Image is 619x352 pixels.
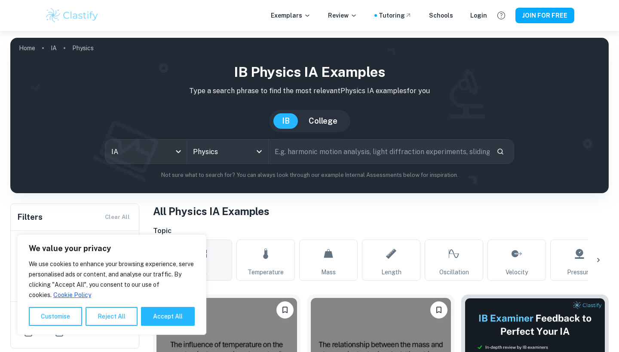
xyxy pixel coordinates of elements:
button: IB [273,113,298,129]
img: profile cover [10,38,609,193]
span: Temperature [248,267,284,277]
p: Physics [72,43,94,53]
div: IA [105,140,187,164]
button: Help and Feedback [494,8,509,23]
h1: IB Physics IA examples [17,62,602,82]
span: Velocity [506,267,528,277]
p: Review [328,11,357,20]
span: Pressure [567,267,592,277]
button: Open [253,146,265,158]
span: Oscillation [439,267,469,277]
h1: All Physics IA Examples [153,203,609,219]
span: Mass [321,267,336,277]
button: Accept All [141,307,195,326]
a: Schools [429,11,453,20]
h6: Topic [153,226,609,236]
a: Login [470,11,487,20]
p: Not sure what to search for? You can always look through our example Internal Assessments below f... [17,171,602,179]
button: JOIN FOR FREE [515,8,574,23]
button: Please log in to bookmark exemplars [430,301,447,319]
a: Cookie Policy [53,291,92,299]
p: Type a search phrase to find the most relevant Physics IA examples for you [17,86,602,96]
a: IA [51,42,57,54]
button: Reject All [86,307,138,326]
h6: Filters [18,211,43,223]
button: College [300,113,346,129]
input: E.g. harmonic motion analysis, light diffraction experiments, sliding objects down a ramp... [269,140,490,164]
button: Please log in to bookmark exemplars [276,301,294,319]
p: We value your privacy [29,243,195,254]
p: We use cookies to enhance your browsing experience, serve personalised ads or content, and analys... [29,259,195,300]
a: Home [19,42,35,54]
div: We value your privacy [17,234,206,335]
img: Clastify logo [45,7,99,24]
a: Tutoring [379,11,412,20]
button: Customise [29,307,82,326]
button: Search [493,144,508,159]
span: Length [381,267,401,277]
p: Exemplars [271,11,311,20]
